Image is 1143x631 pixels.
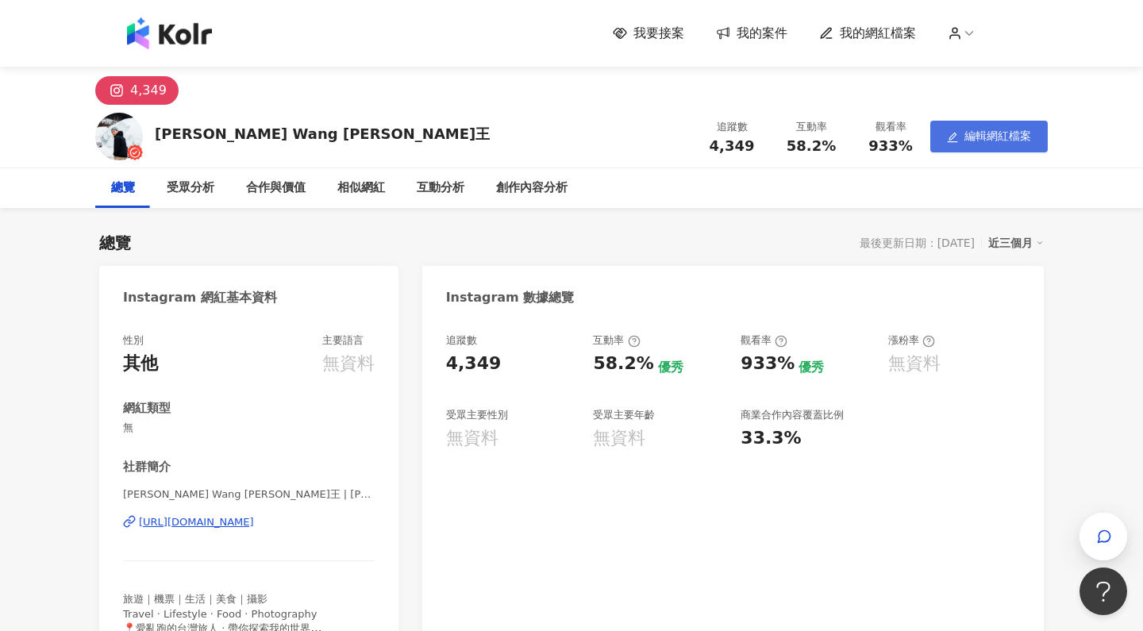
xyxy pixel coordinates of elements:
[99,232,131,254] div: 總覽
[741,352,795,376] div: 933%
[888,333,935,348] div: 漲粉率
[593,408,655,422] div: 受眾主要年齡
[322,333,364,348] div: 主要語言
[593,426,645,451] div: 無資料
[337,179,385,198] div: 相似網紅
[988,233,1044,253] div: 近三個月
[246,179,306,198] div: 合作與價值
[658,359,683,376] div: 優秀
[741,426,801,451] div: 33.3%
[446,289,575,306] div: Instagram 數據總覽
[123,459,171,475] div: 社群簡介
[613,25,684,42] a: 我要接案
[123,515,375,529] a: [URL][DOMAIN_NAME]
[123,421,375,435] span: 無
[710,137,755,154] span: 4,349
[95,113,143,160] img: KOL Avatar
[417,179,464,198] div: 互動分析
[799,359,824,376] div: 優秀
[123,333,144,348] div: 性別
[446,408,508,422] div: 受眾主要性別
[130,79,167,102] div: 4,349
[860,119,921,135] div: 觀看率
[446,333,477,348] div: 追蹤數
[1079,568,1127,615] iframe: Help Scout Beacon - Open
[716,25,787,42] a: 我的案件
[593,333,640,348] div: 互動率
[496,179,568,198] div: 創作內容分析
[947,132,958,143] span: edit
[123,289,277,306] div: Instagram 網紅基本資料
[702,119,762,135] div: 追蹤數
[737,25,787,42] span: 我的案件
[868,138,913,154] span: 933%
[781,119,841,135] div: 互動率
[123,352,158,376] div: 其他
[127,17,212,49] img: logo
[123,400,171,417] div: 網紅類型
[819,25,916,42] a: 我的網紅檔案
[964,129,1031,142] span: 編輯網紅檔案
[139,515,254,529] div: [URL][DOMAIN_NAME]
[787,138,836,154] span: 58.2%
[155,124,490,144] div: [PERSON_NAME] Wang [PERSON_NAME]王
[95,76,179,105] button: 4,349
[860,237,975,249] div: 最後更新日期：[DATE]
[446,352,502,376] div: 4,349
[930,121,1048,152] button: edit編輯網紅檔案
[446,426,498,451] div: 無資料
[633,25,684,42] span: 我要接案
[322,352,375,376] div: 無資料
[593,352,653,376] div: 58.2%
[123,487,375,502] span: [PERSON_NAME] Wang [PERSON_NAME]王 | [PERSON_NAME].0707
[167,179,214,198] div: 受眾分析
[840,25,916,42] span: 我的網紅檔案
[741,333,787,348] div: 觀看率
[111,179,135,198] div: 總覽
[888,352,941,376] div: 無資料
[741,408,844,422] div: 商業合作內容覆蓋比例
